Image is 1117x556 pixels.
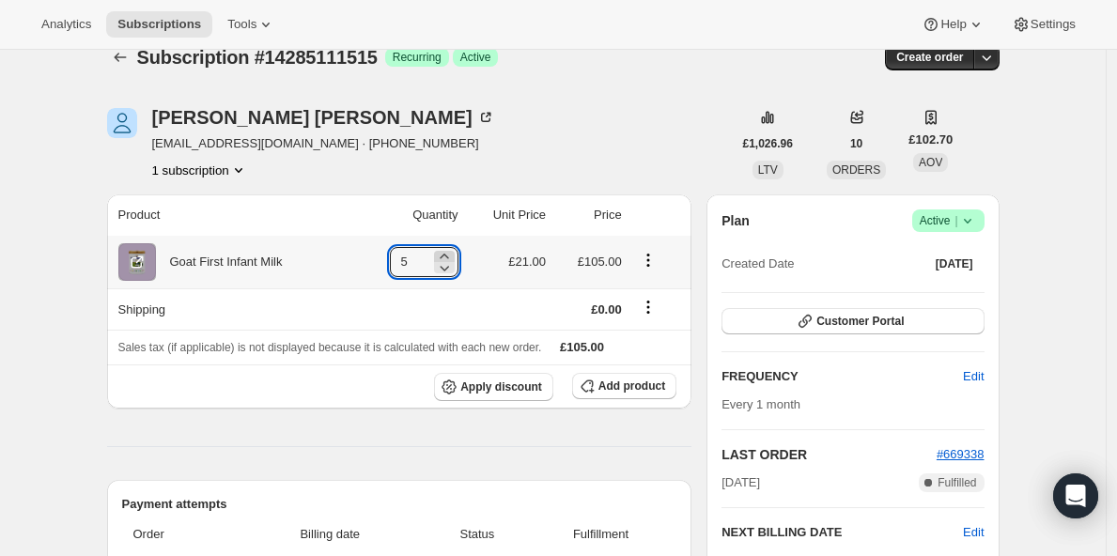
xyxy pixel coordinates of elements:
th: Quantity [354,194,463,236]
h2: Payment attempts [122,495,677,514]
span: Created Date [721,255,794,273]
span: | [954,213,957,228]
span: Subscriptions [117,17,201,32]
span: Every 1 month [721,397,800,411]
span: [DATE] [721,473,760,492]
span: £0.00 [591,302,622,317]
span: AOV [919,156,942,169]
th: Product [107,194,355,236]
span: ORDERS [832,163,880,177]
span: Active [920,211,977,230]
span: £102.70 [908,131,953,149]
button: Help [910,11,996,38]
span: Sales tax (if applicable) is not displayed because it is calculated with each new order. [118,341,542,354]
span: Recurring [393,50,442,65]
h2: Plan [721,211,750,230]
span: [DATE] [936,256,973,271]
button: Edit [952,362,995,392]
a: #669338 [937,447,985,461]
span: [EMAIL_ADDRESS][DOMAIN_NAME] · [PHONE_NUMBER] [152,134,495,153]
th: Order [122,514,237,555]
span: Active [460,50,491,65]
button: Product actions [633,250,663,270]
span: LTV [758,163,778,177]
span: 10 [850,136,862,151]
th: Price [551,194,628,236]
span: Customer Portal [816,314,904,329]
button: Add product [572,373,676,399]
span: Analytics [41,17,91,32]
span: Billing date [242,525,419,544]
span: £21.00 [508,255,546,269]
span: £105.00 [578,255,622,269]
span: Sophia Ahmed [107,108,137,138]
button: Product actions [152,161,248,179]
span: Help [940,17,966,32]
button: Subscriptions [107,44,133,70]
span: Edit [963,367,984,386]
th: Unit Price [464,194,551,236]
button: Tools [216,11,287,38]
span: Fulfillment [536,525,665,544]
button: [DATE] [924,251,985,277]
button: #669338 [937,445,985,464]
button: Apply discount [434,373,553,401]
button: Create order [885,44,974,70]
span: Create order [896,50,963,65]
span: Settings [1031,17,1076,32]
img: product img [118,243,156,281]
h2: LAST ORDER [721,445,937,464]
button: Edit [963,523,984,542]
div: [PERSON_NAME] [PERSON_NAME] [152,108,495,127]
button: Analytics [30,11,102,38]
th: Shipping [107,288,355,330]
h2: FREQUENCY [721,367,963,386]
button: Subscriptions [106,11,212,38]
span: Apply discount [460,379,542,394]
button: Settings [1001,11,1087,38]
button: Shipping actions [633,297,663,317]
div: Open Intercom Messenger [1053,473,1098,518]
button: Customer Portal [721,308,984,334]
span: Status [429,525,525,544]
h2: NEXT BILLING DATE [721,523,963,542]
button: £1,026.96 [732,131,804,157]
div: Goat First Infant Milk [156,253,283,271]
span: Subscription #14285111515 [137,47,378,68]
span: Add product [598,378,665,394]
button: 10 [839,131,874,157]
span: £105.00 [560,340,604,354]
span: Fulfilled [938,475,976,490]
span: £1,026.96 [743,136,793,151]
span: Tools [227,17,256,32]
